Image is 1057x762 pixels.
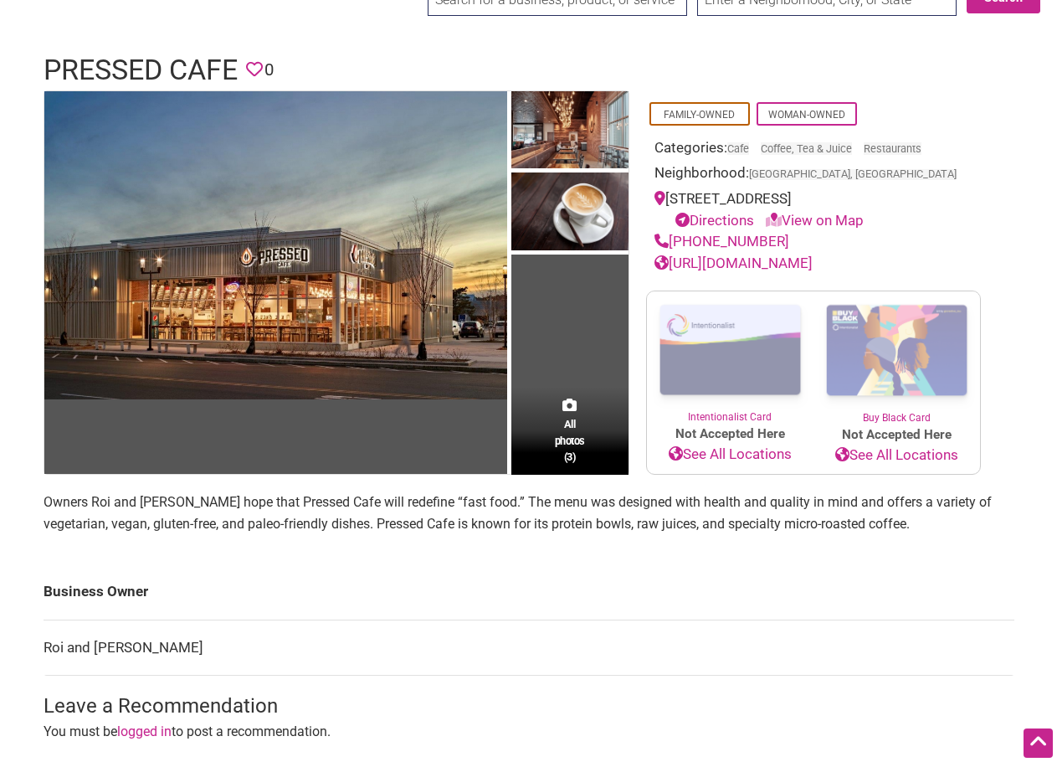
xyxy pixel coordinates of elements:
[813,291,980,410] img: Buy Black Card
[654,188,972,231] div: [STREET_ADDRESS]
[647,291,813,425] a: Intentionalist Card
[654,255,813,271] a: [URL][DOMAIN_NAME]
[117,723,172,739] a: logged in
[44,492,1014,534] p: Owners Roi and [PERSON_NAME] hope that Pressed Cafe will redefine “fast food.” The menu was desig...
[647,444,813,466] a: See All Locations
[264,57,274,83] span: 0
[647,291,813,409] img: Intentionalist Card
[766,212,864,229] a: View on Map
[44,721,1014,743] p: You must be to post a recommendation.
[749,169,957,180] span: [GEOGRAPHIC_DATA], [GEOGRAPHIC_DATA]
[654,137,972,163] div: Categories:
[761,142,852,155] a: Coffee, Tea & Juice
[727,142,749,155] a: Cafe
[647,425,813,444] span: Not Accepted Here
[813,291,980,425] a: Buy Black Card
[768,109,845,121] a: Woman-Owned
[1024,729,1053,758] div: Scroll Back to Top
[44,692,1014,721] h3: Leave a Recommendation
[44,620,1014,676] td: Roi and [PERSON_NAME]
[44,50,238,90] h1: Pressed Cafe
[654,162,972,188] div: Neighborhood:
[44,564,1014,620] td: Business Owner
[813,425,980,445] span: Not Accepted Here
[664,109,735,121] a: Family-Owned
[675,212,754,229] a: Directions
[654,233,789,250] a: [PHONE_NUMBER]
[813,445,980,466] a: See All Locations
[555,416,585,464] span: All photos (3)
[864,142,921,155] a: Restaurants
